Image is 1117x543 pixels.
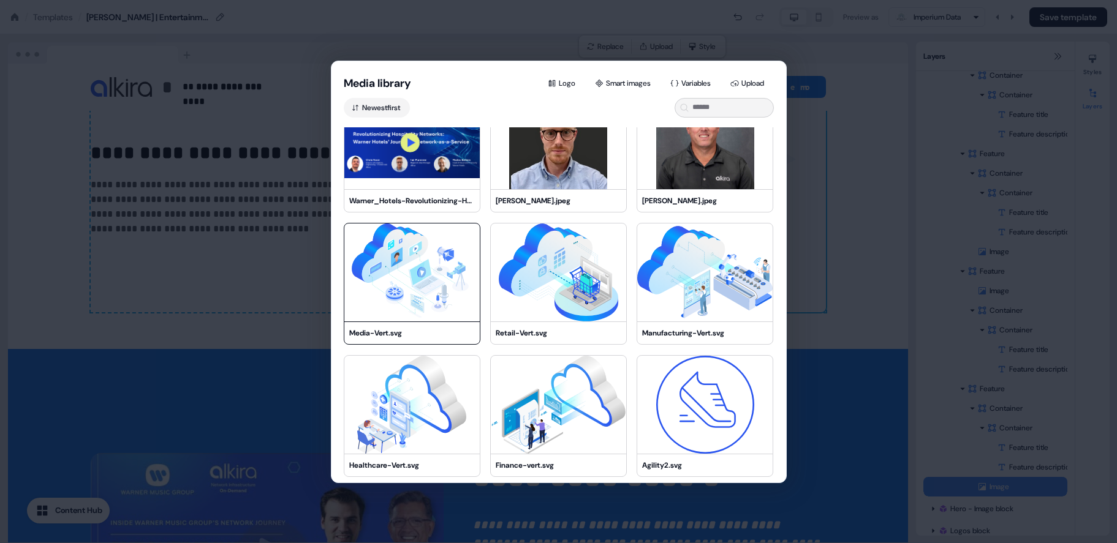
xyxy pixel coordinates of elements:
button: Upload [723,73,774,93]
button: Logo [540,73,585,93]
button: Newestfirst [344,98,410,118]
button: Media library [344,76,411,91]
button: Smart images [588,73,661,93]
button: Variables [663,73,721,93]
